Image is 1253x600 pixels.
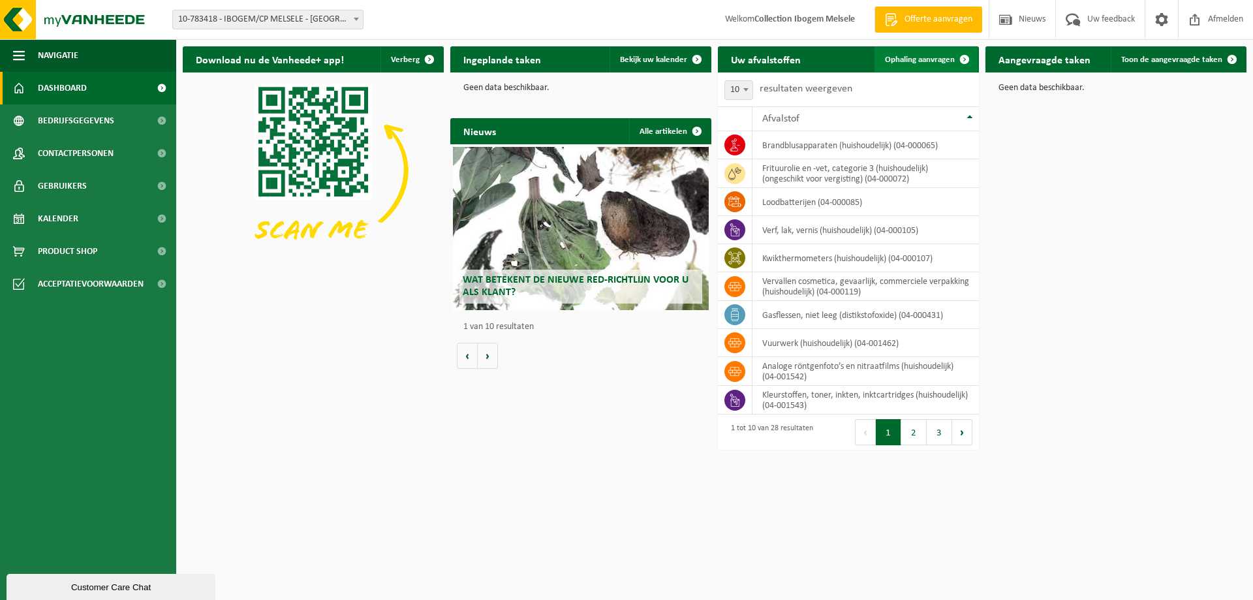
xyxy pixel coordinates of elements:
span: Navigatie [38,39,78,72]
td: loodbatterijen (04-000085) [752,188,979,216]
span: Toon de aangevraagde taken [1121,55,1222,64]
td: vuurwerk (huishoudelijk) (04-001462) [752,329,979,357]
span: Product Shop [38,235,97,268]
td: kwikthermometers (huishoudelijk) (04-000107) [752,244,979,272]
button: Next [952,419,972,445]
p: 1 van 10 resultaten [463,323,705,332]
button: Previous [855,419,876,445]
span: Verberg [391,55,420,64]
span: Contactpersonen [38,137,114,170]
div: 1 tot 10 van 28 resultaten [724,418,813,447]
td: analoge röntgenfoto’s en nitraatfilms (huishoudelijk) (04-001542) [752,357,979,386]
span: Acceptatievoorwaarden [38,268,144,300]
button: Volgende [478,343,498,369]
span: Kalender [38,202,78,235]
a: Wat betekent de nieuwe RED-richtlijn voor u als klant? [453,147,709,310]
img: Download de VHEPlus App [183,72,444,268]
label: resultaten weergeven [760,84,852,94]
button: 3 [927,419,952,445]
span: 10-783418 - IBOGEM/CP MELSELE - MELSELE [172,10,364,29]
td: brandblusapparaten (huishoudelijk) (04-000065) [752,131,979,159]
button: Vorige [457,343,478,369]
button: 2 [901,419,927,445]
a: Ophaling aanvragen [874,46,978,72]
td: kleurstoffen, toner, inkten, inktcartridges (huishoudelijk) (04-001543) [752,386,979,415]
a: Toon de aangevraagde taken [1111,46,1245,72]
h2: Nieuws [450,118,509,144]
td: verf, lak, vernis (huishoudelijk) (04-000105) [752,216,979,244]
span: Offerte aanvragen [901,13,976,26]
td: frituurolie en -vet, categorie 3 (huishoudelijk) (ongeschikt voor vergisting) (04-000072) [752,159,979,188]
h2: Ingeplande taken [450,46,554,72]
p: Geen data beschikbaar. [463,84,698,93]
span: Bekijk uw kalender [620,55,687,64]
span: Wat betekent de nieuwe RED-richtlijn voor u als klant? [463,275,688,298]
span: 10-783418 - IBOGEM/CP MELSELE - MELSELE [173,10,363,29]
td: gasflessen, niet leeg (distikstofoxide) (04-000431) [752,301,979,329]
span: 10 [725,81,752,99]
p: Geen data beschikbaar. [998,84,1233,93]
a: Alle artikelen [629,118,710,144]
h2: Uw afvalstoffen [718,46,814,72]
span: Bedrijfsgegevens [38,104,114,137]
span: 10 [724,80,753,100]
span: Dashboard [38,72,87,104]
span: Gebruikers [38,170,87,202]
td: vervallen cosmetica, gevaarlijk, commerciele verpakking (huishoudelijk) (04-000119) [752,272,979,301]
h2: Download nu de Vanheede+ app! [183,46,357,72]
a: Bekijk uw kalender [610,46,710,72]
span: Ophaling aanvragen [885,55,955,64]
button: Verberg [380,46,442,72]
iframe: chat widget [7,571,218,600]
a: Offerte aanvragen [874,7,982,33]
span: Afvalstof [762,114,799,124]
button: 1 [876,419,901,445]
h2: Aangevraagde taken [985,46,1104,72]
strong: Collection Ibogem Melsele [754,14,855,24]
